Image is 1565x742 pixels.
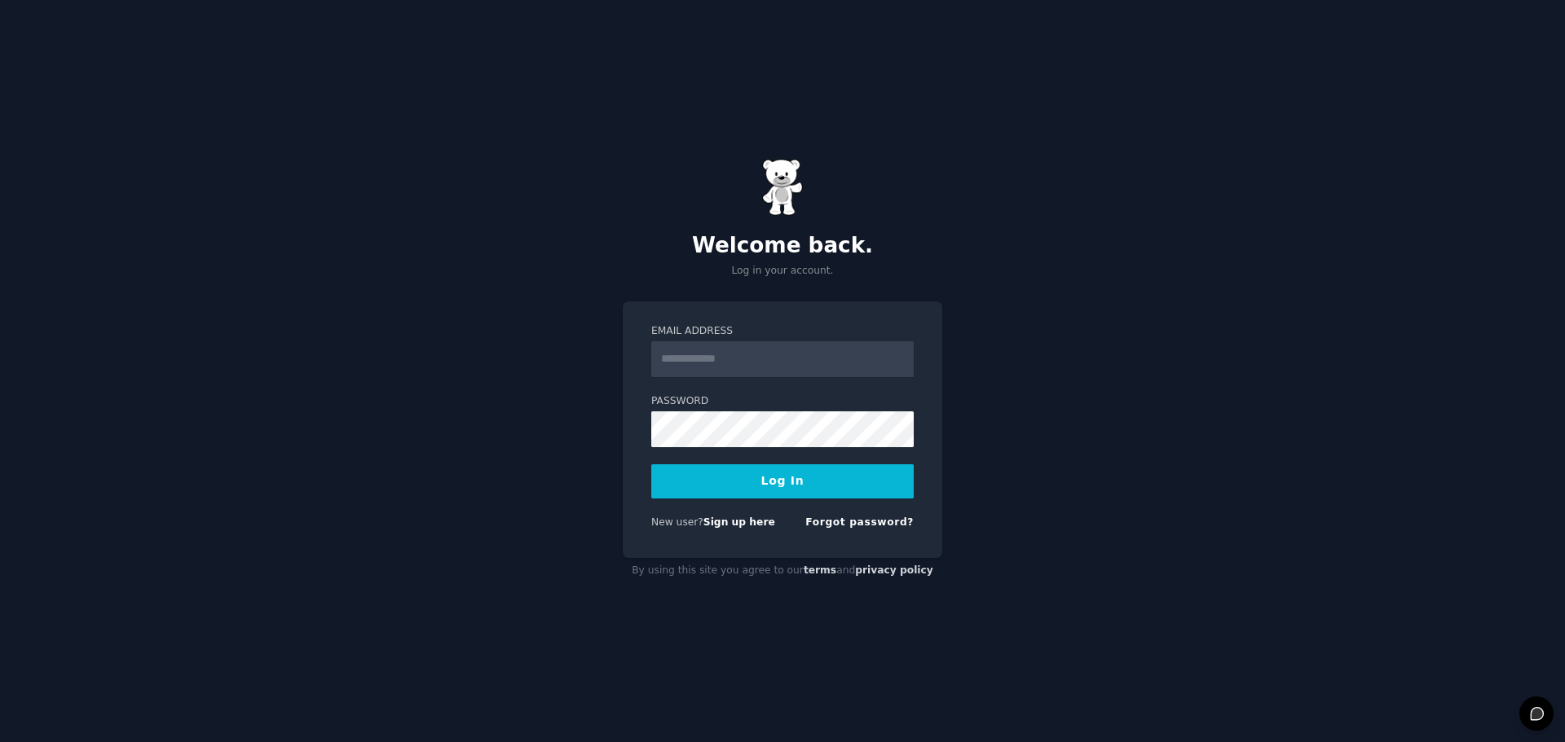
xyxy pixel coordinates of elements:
a: terms [804,564,836,576]
a: Forgot password? [805,516,914,528]
button: Log In [651,464,914,498]
a: privacy policy [855,564,933,576]
h2: Welcome back. [623,233,942,259]
img: Gummy Bear [762,159,803,216]
span: New user? [651,516,703,528]
label: Password [651,394,914,409]
a: Sign up here [703,516,775,528]
label: Email Address [651,324,914,339]
div: By using this site you agree to our and [623,558,942,584]
p: Log in your account. [623,264,942,279]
